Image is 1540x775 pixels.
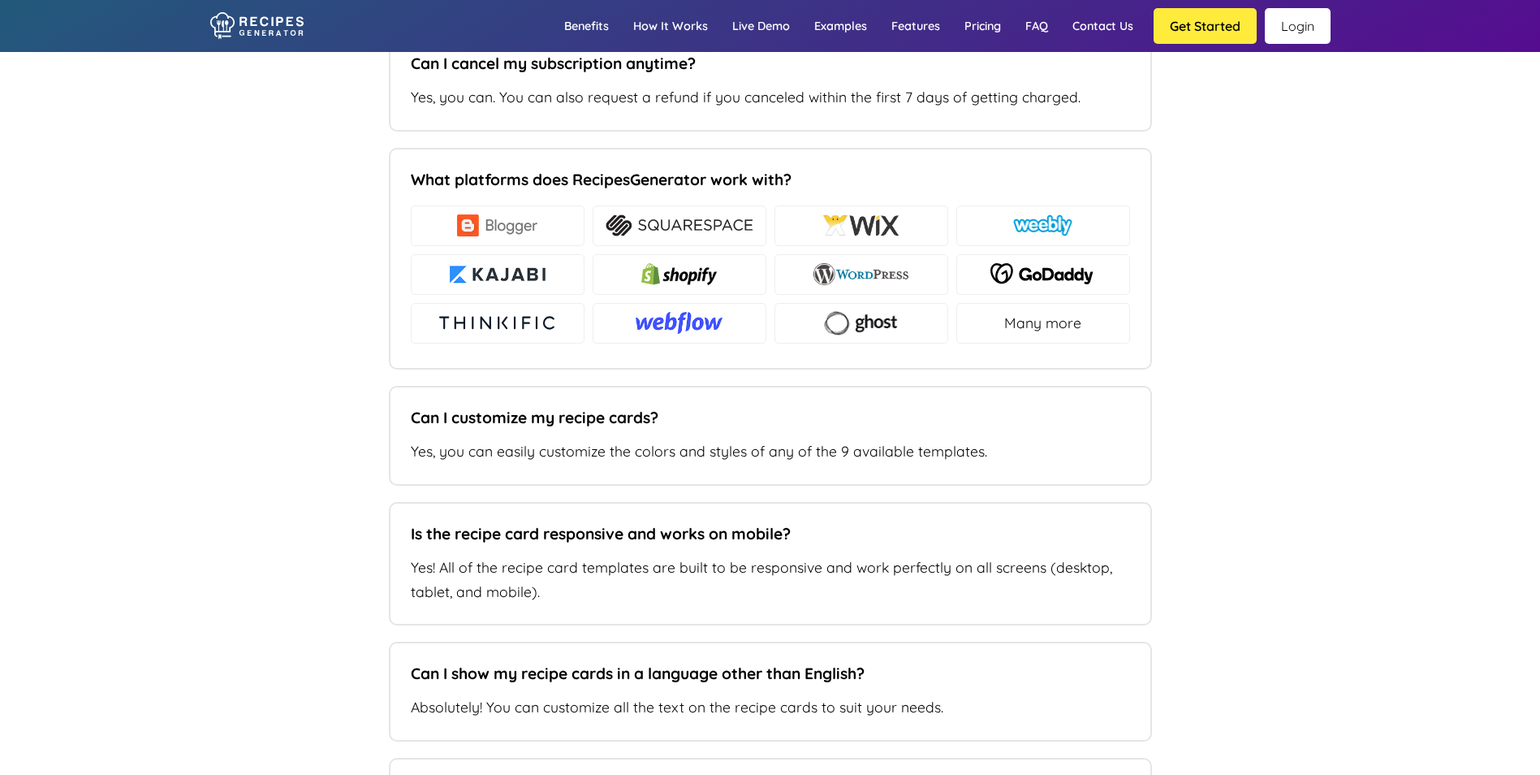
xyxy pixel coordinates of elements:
p: Yes! All of the recipe card templates are built to be responsive and work perfectly on all screen... [411,556,1130,604]
a: Features [879,2,952,50]
h5: Is the recipe card responsive and works on mobile? [411,524,1122,543]
h5: Can I show my recipe cards in a language other than English? [411,664,1122,683]
h5: Can I cancel my subscription anytime? [411,54,1122,73]
img: platform-kajabi.png [447,263,548,285]
a: Examples [802,2,879,50]
h5: What platforms does RecipesGenerator work with? [411,170,1122,189]
p: Yes, you can easily customize the colors and styles of any of the 9 available templates. [411,439,1130,464]
img: platform-shopify.png [641,263,717,285]
a: Live demo [720,2,802,50]
p: Yes, you can. You can also request a refund if you canceled within the first 7 days of getting ch... [411,85,1130,110]
h5: Can I customize my recipe cards? [411,408,1122,427]
a: Contact us [1060,2,1145,50]
a: How it works [621,2,720,50]
a: FAQ [1013,2,1060,50]
p: Absolutely! You can customize all the text on the recipe cards to suit your needs. [411,695,1130,720]
button: Get Started [1154,8,1257,44]
img: ghost.png [823,310,898,337]
img: platform-wix.jpg [822,214,900,236]
a: Pricing [952,2,1013,50]
img: platform-blogger.png [457,214,537,236]
div: Many more [956,303,1130,344]
img: platform-squarespace.png [606,214,753,236]
img: platform-weebly.png [1013,214,1073,236]
a: Benefits [552,2,621,50]
img: platform-godaddy.svg [990,263,1096,285]
img: platform-thinkific.svg [437,312,559,334]
img: webflow.png [636,312,722,334]
img: platform-wordpress.png [813,263,908,285]
a: Login [1265,8,1331,44]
